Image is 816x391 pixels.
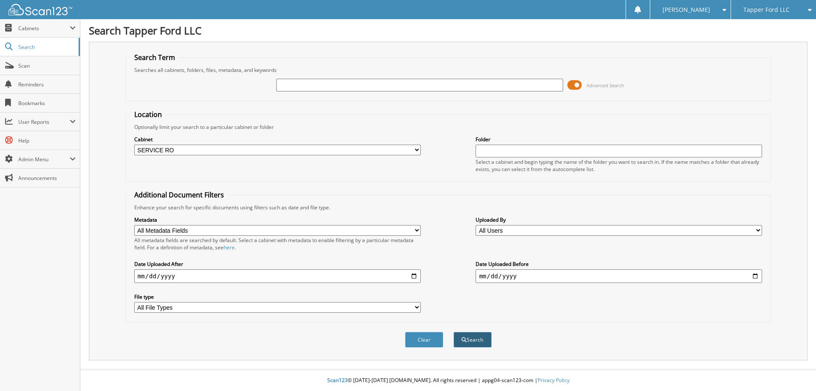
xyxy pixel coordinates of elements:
[476,269,762,283] input: end
[18,100,76,107] span: Bookmarks
[130,53,179,62] legend: Search Term
[18,118,70,126] span: User Reports
[134,293,421,300] label: File type
[134,216,421,223] label: Metadata
[586,82,624,88] span: Advanced Search
[130,110,166,119] legend: Location
[453,332,492,348] button: Search
[130,66,767,74] div: Searches all cabinets, folders, files, metadata, and keywords
[130,190,228,200] legend: Additional Document Filters
[327,377,348,384] span: Scan123
[663,7,710,12] span: [PERSON_NAME]
[224,244,235,251] a: here
[8,4,72,15] img: scan123-logo-white.svg
[18,43,74,51] span: Search
[405,332,443,348] button: Clear
[476,216,762,223] label: Uploaded By
[476,158,762,173] div: Select a cabinet and begin typing the name of the folder you want to search in. If the name match...
[134,237,421,251] div: All metadata fields are searched by default. Select a cabinet with metadata to enable filtering b...
[134,269,421,283] input: start
[18,174,76,182] span: Announcements
[134,260,421,268] label: Date Uploaded After
[476,260,762,268] label: Date Uploaded Before
[538,377,569,384] a: Privacy Policy
[18,81,76,88] span: Reminders
[80,370,816,391] div: © [DATE]-[DATE] [DOMAIN_NAME]. All rights reserved | appg04-scan123-com |
[134,136,421,143] label: Cabinet
[130,123,767,131] div: Optionally limit your search to a particular cabinet or folder
[476,136,762,143] label: Folder
[18,25,70,32] span: Cabinets
[18,156,70,163] span: Admin Menu
[130,204,767,211] div: Enhance your search for specific documents using filters such as date and file type.
[18,137,76,144] span: Help
[18,62,76,69] span: Scan
[89,23,807,37] h1: Search Tapper Ford LLC
[743,7,790,12] span: Tapper Ford LLC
